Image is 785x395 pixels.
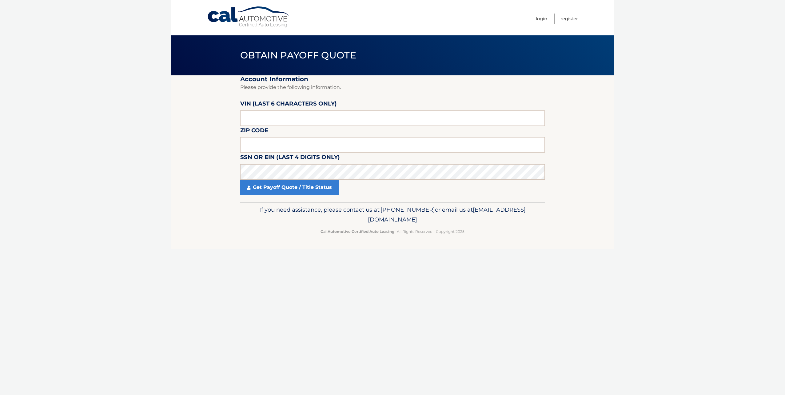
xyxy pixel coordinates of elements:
[240,75,545,83] h2: Account Information
[536,14,547,24] a: Login
[240,50,356,61] span: Obtain Payoff Quote
[244,205,541,225] p: If you need assistance, please contact us at: or email us at
[240,83,545,92] p: Please provide the following information.
[560,14,578,24] a: Register
[207,6,290,28] a: Cal Automotive
[240,180,339,195] a: Get Payoff Quote / Title Status
[240,153,340,164] label: SSN or EIN (last 4 digits only)
[381,206,435,213] span: [PHONE_NUMBER]
[240,99,337,110] label: VIN (last 6 characters only)
[244,228,541,235] p: - All Rights Reserved - Copyright 2025
[240,126,268,137] label: Zip Code
[321,229,394,234] strong: Cal Automotive Certified Auto Leasing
